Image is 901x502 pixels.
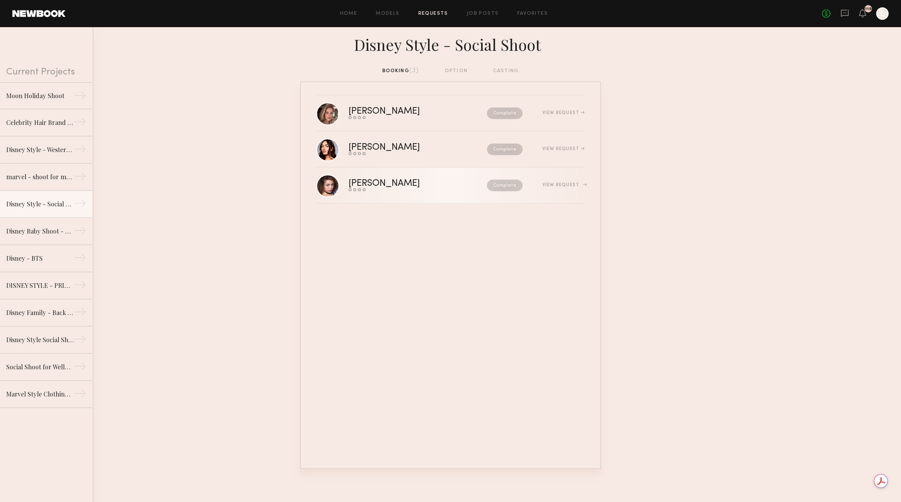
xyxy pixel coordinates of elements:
div: Disney Style - Social Shoot [300,33,601,54]
div: Celebrity Hair Brand - Salon Shoot [6,118,74,127]
a: [PERSON_NAME]CompleteView Request [316,132,585,168]
a: Job Posts [467,11,499,16]
div: View Request [542,111,585,115]
div: [PERSON_NAME] [349,143,454,152]
a: Favorites [517,11,548,16]
div: → [74,306,86,321]
a: Requests [418,11,448,16]
div: Social Shoot for Wellness Brand [6,362,74,372]
div: View Request [542,147,585,151]
div: Moon Holiday Shoot [6,91,74,100]
div: → [74,360,86,376]
div: Disney Style Social Shoot [6,335,74,344]
a: L [876,7,889,20]
nb-request-status: Complete [487,180,523,191]
a: [PERSON_NAME]CompleteView Request [316,168,585,204]
div: → [74,116,86,131]
div: → [74,143,86,158]
div: Disney Style - Social Shoot [6,199,74,209]
div: Disney Baby Shoot - Models with Babies Under 1 [6,227,74,236]
div: Marvel Style Clothing Social Shoot [6,389,74,399]
div: Disney Family - Back to School [6,308,74,317]
div: [PERSON_NAME] [349,179,454,188]
div: → [74,279,86,294]
div: → [74,333,86,348]
nb-request-status: Complete [487,144,523,155]
div: Disney - BTS [6,254,74,263]
div: → [74,89,86,105]
a: Models [376,11,399,16]
div: DISNEY STYLE - PRINCESS [6,281,74,290]
div: [PERSON_NAME] [349,107,454,116]
div: marvel - shoot for marvel socials [6,172,74,182]
nb-request-status: Complete [487,107,523,119]
div: Disney Style - Western Shoot [6,145,74,154]
a: Home [340,11,357,16]
div: → [74,170,86,185]
div: 119 [865,7,872,11]
div: View Request [542,183,585,187]
a: [PERSON_NAME]CompleteView Request [316,95,585,132]
div: → [74,387,86,403]
div: → [74,197,86,213]
div: → [74,224,86,240]
div: → [74,251,86,267]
